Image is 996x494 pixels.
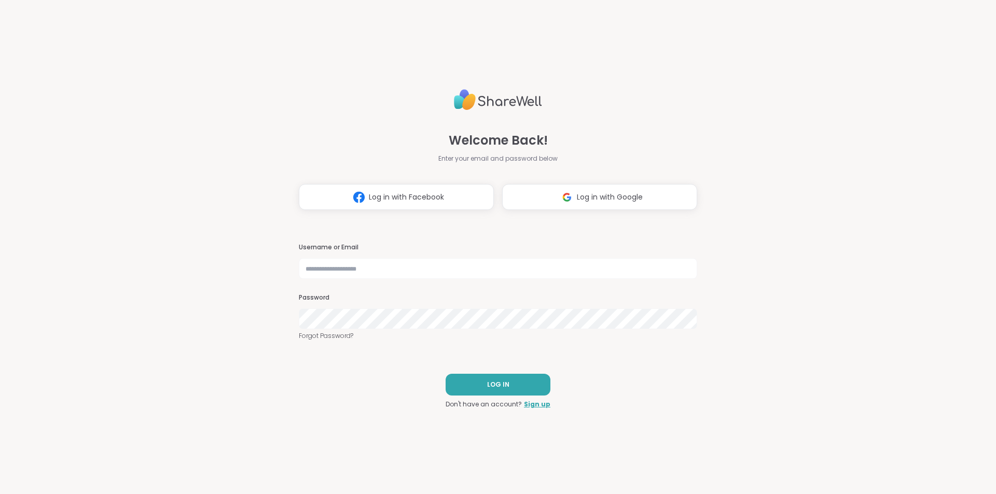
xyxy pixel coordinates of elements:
img: ShareWell Logomark [349,188,369,207]
a: Sign up [524,400,550,409]
span: Log in with Google [577,192,643,203]
button: Log in with Facebook [299,184,494,210]
span: Welcome Back! [449,131,548,150]
span: Don't have an account? [446,400,522,409]
img: ShareWell Logo [454,85,542,115]
span: LOG IN [487,380,509,389]
button: LOG IN [446,374,550,396]
button: Log in with Google [502,184,697,210]
span: Log in with Facebook [369,192,444,203]
a: Forgot Password? [299,331,697,341]
h3: Password [299,293,697,302]
img: ShareWell Logomark [557,188,577,207]
span: Enter your email and password below [438,154,558,163]
h3: Username or Email [299,243,697,252]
